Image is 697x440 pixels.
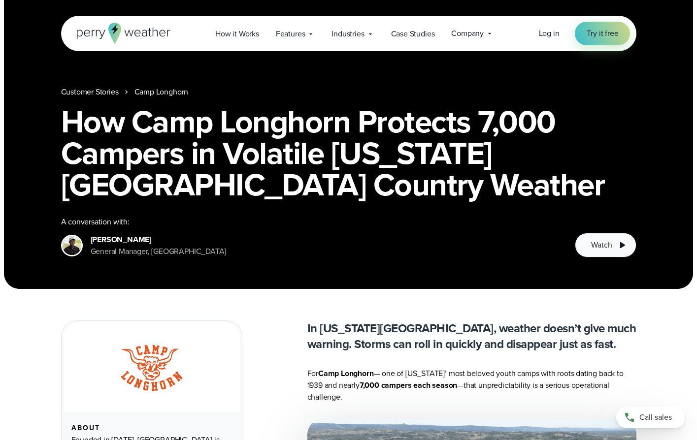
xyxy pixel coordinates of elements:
p: For — one of [US_STATE]’ most beloved youth camps with roots dating back to 1939 and nearly —that... [307,368,636,403]
button: Watch [575,233,636,257]
strong: Camp Longhorn [318,368,374,379]
h1: How Camp Longhorn Protects 7,000 Campers in Volatile [US_STATE][GEOGRAPHIC_DATA] Country Weather [61,106,636,200]
span: Industries [332,28,364,40]
a: Try it free [575,22,630,45]
a: Camp Longhorn [134,86,189,98]
span: How it Works [215,28,259,40]
div: About [71,424,232,432]
div: A conversation with: [61,216,560,228]
div: General Manager, [GEOGRAPHIC_DATA] [91,246,227,257]
span: Case Studies [391,28,435,40]
div: [PERSON_NAME] [91,234,227,246]
span: Try it free [587,28,618,39]
img: camp longhorn [119,335,185,401]
strong: 7,000 campers each season [360,379,457,391]
span: Watch [591,239,612,251]
a: Call sales [616,407,685,428]
nav: Breadcrumb [61,86,636,98]
a: Log in [539,28,560,39]
span: Features [276,28,305,40]
a: Customer Stories [61,86,119,98]
a: How it Works [207,24,267,44]
p: In [US_STATE][GEOGRAPHIC_DATA], weather doesn’t give much warning. Storms can roll in quickly and... [307,320,636,352]
span: Call sales [639,411,672,423]
img: Bill Robertson [63,236,81,255]
span: Company [451,28,484,39]
a: Case Studies [383,24,443,44]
